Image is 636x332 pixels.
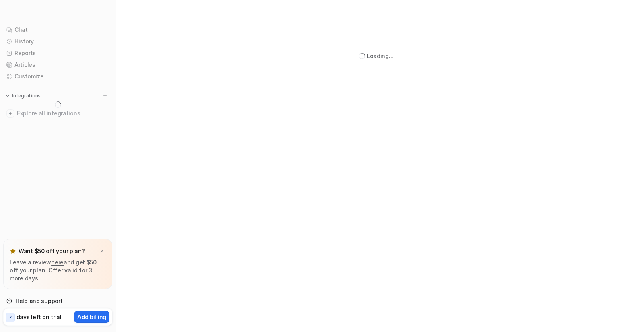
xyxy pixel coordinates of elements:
[5,93,10,99] img: expand menu
[3,24,112,35] a: Chat
[367,52,393,60] div: Loading...
[10,248,16,254] img: star
[10,258,106,283] p: Leave a review and get $50 off your plan. Offer valid for 3 more days.
[9,314,12,321] p: 7
[3,36,112,47] a: History
[3,71,112,82] a: Customize
[3,295,112,307] a: Help and support
[77,313,106,321] p: Add billing
[3,108,112,119] a: Explore all integrations
[3,59,112,70] a: Articles
[17,107,109,120] span: Explore all integrations
[19,247,85,255] p: Want $50 off your plan?
[12,93,41,99] p: Integrations
[6,109,14,118] img: explore all integrations
[3,47,112,59] a: Reports
[3,92,43,100] button: Integrations
[51,259,64,266] a: here
[74,311,109,323] button: Add billing
[17,313,62,321] p: days left on trial
[99,249,104,254] img: x
[102,93,108,99] img: menu_add.svg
